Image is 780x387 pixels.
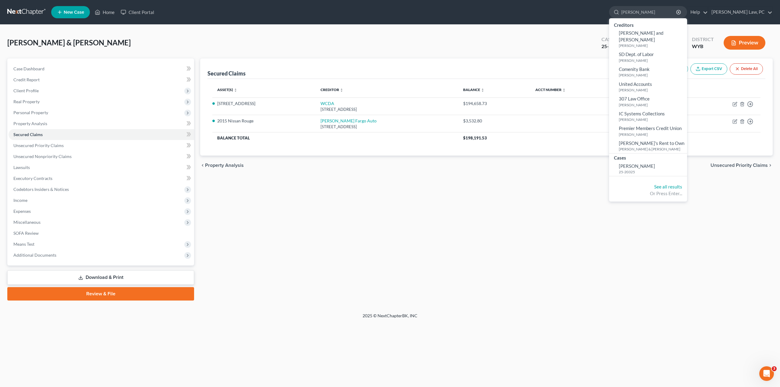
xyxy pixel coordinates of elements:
th: Balance Total [212,132,458,143]
span: SD Dept. of Labor [619,51,654,57]
a: See all results [654,184,682,189]
a: [PERSON_NAME] Fargo Auto [321,118,377,123]
span: SOFA Review [13,230,39,236]
i: chevron_left [200,163,205,168]
a: Credit Report [9,74,194,85]
button: Preview [724,36,765,50]
div: $194,658.73 [463,100,526,107]
div: WYB [692,43,714,50]
span: Codebtors Insiders & Notices [13,187,69,192]
button: Unsecured Priority Claims chevron_right [711,163,773,168]
span: [PERSON_NAME] and [PERSON_NAME] [619,30,663,42]
span: Client Profile [13,88,39,93]
span: Secured Claims [13,132,43,137]
i: unfold_more [234,88,237,92]
div: [STREET_ADDRESS] [321,124,453,130]
span: New Case [64,10,84,15]
a: 307 Law Office[PERSON_NAME] [609,94,687,109]
a: WCDA [321,101,334,106]
a: Download & Print [7,270,194,285]
div: [STREET_ADDRESS] [321,107,453,112]
li: 2015 Nissan Rouge [217,118,311,124]
a: Case Dashboard [9,63,194,74]
a: Unsecured Nonpriority Claims [9,151,194,162]
span: Executory Contracts [13,176,52,181]
a: Comenity Bank[PERSON_NAME] [609,65,687,79]
a: Home [92,7,118,18]
a: SD Dept. of Labor[PERSON_NAME] [609,50,687,65]
a: [PERSON_NAME] Law, PC [708,7,772,18]
div: 25-20323 [601,43,622,50]
small: [PERSON_NAME] [619,58,686,63]
a: Review & File [7,287,194,301]
span: $198,191.53 [463,135,487,140]
small: [PERSON_NAME] [619,132,686,137]
span: Premier Members Credit Union [619,125,682,131]
div: $3,532.80 [463,118,526,124]
a: Premier Members Credit Union[PERSON_NAME] [609,124,687,139]
small: 25-20325 [619,169,686,174]
span: [PERSON_NAME] & [PERSON_NAME] [7,38,131,47]
span: 3 [772,366,777,371]
span: Unsecured Nonpriority Claims [13,154,72,159]
span: Property Analysis [13,121,47,126]
span: Property Analysis [205,163,244,168]
a: United Accounts[PERSON_NAME] [609,79,687,94]
i: unfold_more [562,88,566,92]
li: [STREET_ADDRESS] [217,100,311,107]
span: Additional Documents [13,252,56,258]
a: SOFA Review [9,228,194,239]
i: unfold_more [340,88,343,92]
input: Search by name... [621,6,677,18]
a: Help [687,7,708,18]
small: [PERSON_NAME] [619,102,686,107]
span: Personal Property [13,110,48,115]
span: Comenity Bank [619,66,650,72]
span: United Accounts [619,81,652,87]
a: Secured Claims [9,129,194,140]
a: Lawsuits [9,162,194,173]
a: Unsecured Priority Claims [9,140,194,151]
a: IC Systems Collections[PERSON_NAME] [609,109,687,124]
button: chevron_left Property Analysis [200,163,244,168]
span: Unsecured Priority Claims [711,163,768,168]
span: Credit Report [13,77,40,82]
span: IC Systems Collections [619,111,665,116]
span: Unsecured Priority Claims [13,143,64,148]
button: Delete All [730,63,763,75]
span: Means Test [13,241,34,247]
a: [PERSON_NAME]'s Rent to Own[PERSON_NAME] & [PERSON_NAME] [609,139,687,153]
div: Creditors [609,21,687,28]
a: Executory Contracts [9,173,194,184]
iframe: Intercom live chat [759,366,774,381]
span: Real Property [13,99,40,104]
div: 2025 © NextChapterBK, INC [216,313,564,324]
span: [PERSON_NAME]'s Rent to Own [619,140,684,146]
small: [PERSON_NAME] & [PERSON_NAME] [619,146,686,152]
a: Property Analysis [9,118,194,129]
small: [PERSON_NAME] [619,87,686,93]
span: Miscellaneous [13,220,41,225]
i: unfold_more [481,88,484,92]
a: Export CSV [690,63,727,75]
div: Or Press Enter... [614,190,682,197]
span: Case Dashboard [13,66,44,71]
small: [PERSON_NAME] [619,117,686,122]
a: [PERSON_NAME] and [PERSON_NAME][PERSON_NAME] [609,28,687,50]
a: Balance unfold_more [463,87,484,92]
div: Cases [609,153,687,161]
div: Case [601,36,622,43]
a: Client Portal [118,7,157,18]
span: 307 Law Office [619,96,650,101]
a: Asset(s) unfold_more [217,87,237,92]
div: Secured Claims [207,70,246,77]
a: Acct Number unfold_more [535,87,566,92]
span: Income [13,198,27,203]
a: [PERSON_NAME]25-20325 [609,161,687,176]
div: District [692,36,714,43]
span: Expenses [13,209,31,214]
small: [PERSON_NAME] [619,72,686,78]
i: chevron_right [768,163,773,168]
a: Creditor unfold_more [321,87,343,92]
small: [PERSON_NAME] [619,43,686,48]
